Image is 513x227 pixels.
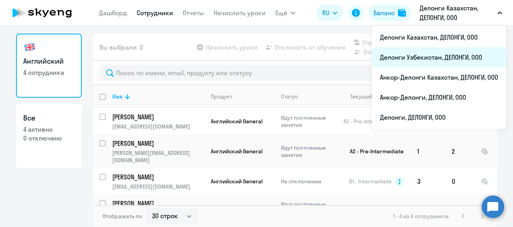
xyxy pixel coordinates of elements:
[343,118,397,125] span: A2 - Pre-Intermediate
[99,9,127,17] a: Дашборд
[112,183,204,190] p: [EMAIL_ADDRESS][DOMAIN_NAME]
[112,139,203,148] p: [PERSON_NAME]
[112,112,203,121] p: [PERSON_NAME]
[112,173,204,181] a: [PERSON_NAME]
[317,5,343,21] button: RU
[411,135,445,168] td: 1
[211,204,263,211] span: Английский General
[23,56,75,66] h3: Английский
[398,9,406,17] img: balance
[343,93,410,100] div: Текущий уровень
[16,104,82,168] a: Все4 активно0 отключено
[211,178,263,185] span: Английский General
[445,168,475,195] td: 0
[112,199,203,208] p: [PERSON_NAME]
[183,9,204,17] a: Отчеты
[374,8,395,18] div: Баланс
[112,199,204,208] a: [PERSON_NAME]
[336,195,411,221] td: A1 - Elementary
[23,41,36,54] img: english
[445,135,475,168] td: 2
[275,8,287,18] span: Ещё
[211,118,263,125] span: Английский General
[281,93,298,100] div: Статус
[281,114,336,129] p: Идут постоянные занятия
[281,144,336,159] p: Идут постоянные занятия
[281,178,336,185] p: На отключении
[214,9,266,17] a: Начислить уроки
[211,93,232,100] div: Продукт
[23,68,75,77] p: 4 сотрудника
[23,125,75,134] p: 4 активно
[112,123,204,130] p: [EMAIL_ADDRESS][DOMAIN_NAME]
[322,8,329,18] span: RU
[281,201,336,215] p: Идут постоянные занятия
[336,135,411,168] td: A2 - Pre-Intermediate
[350,93,396,100] div: Текущий уровень
[23,134,75,143] p: 0 отключено
[137,9,173,17] a: Сотрудники
[99,42,143,52] span: Вы выбрали: 0
[349,178,392,185] span: B1 - Intermediate
[211,148,263,155] span: Английский General
[16,34,82,98] a: Английский4 сотрудника
[411,168,445,195] td: 3
[369,5,411,21] button: Балансbalance
[372,26,506,129] ul: Ещё
[275,5,295,21] button: Ещё
[112,93,204,100] div: Имя
[445,195,475,221] td: 0
[211,93,274,100] div: Продукт
[112,139,204,148] a: [PERSON_NAME]
[103,213,143,220] span: Отображать по:
[112,93,123,100] div: Имя
[112,173,203,181] p: [PERSON_NAME]
[112,149,204,164] p: [PERSON_NAME][EMAIL_ADDRESS][DOMAIN_NAME]
[112,112,204,121] a: [PERSON_NAME]
[99,65,491,81] input: Поиск по имени, email, продукту или статусу
[393,213,449,220] span: 1 - 4 из 4 сотрудников
[411,195,445,221] td: 0
[281,93,336,100] div: Статус
[420,3,494,22] p: Делонги Казахстан, ДЕЛОНГИ, ООО
[23,113,75,123] h3: Все
[416,3,506,22] button: Делонги Казахстан, ДЕЛОНГИ, ООО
